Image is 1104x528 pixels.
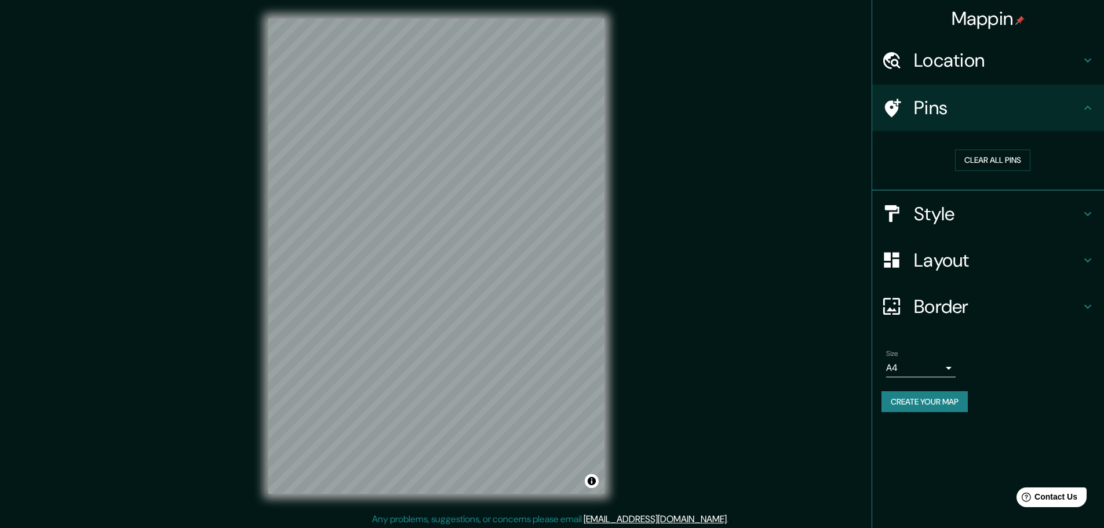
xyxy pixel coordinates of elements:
div: . [730,512,733,526]
div: A4 [886,359,956,377]
img: pin-icon.png [1015,16,1025,25]
p: Any problems, suggestions, or concerns please email . [372,512,728,526]
div: Location [872,37,1104,83]
iframe: Help widget launcher [1001,483,1091,515]
h4: Pins [914,96,1081,119]
div: Style [872,191,1104,237]
h4: Style [914,202,1081,225]
div: Layout [872,237,1104,283]
label: Size [886,348,898,358]
canvas: Map [268,19,604,494]
button: Clear all pins [955,150,1030,171]
h4: Mappin [952,7,1025,30]
button: Create your map [881,391,968,413]
a: [EMAIL_ADDRESS][DOMAIN_NAME] [584,513,727,525]
div: . [728,512,730,526]
h4: Border [914,295,1081,318]
div: Pins [872,85,1104,131]
div: Border [872,283,1104,330]
h4: Layout [914,249,1081,272]
h4: Location [914,49,1081,72]
button: Toggle attribution [585,474,599,488]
